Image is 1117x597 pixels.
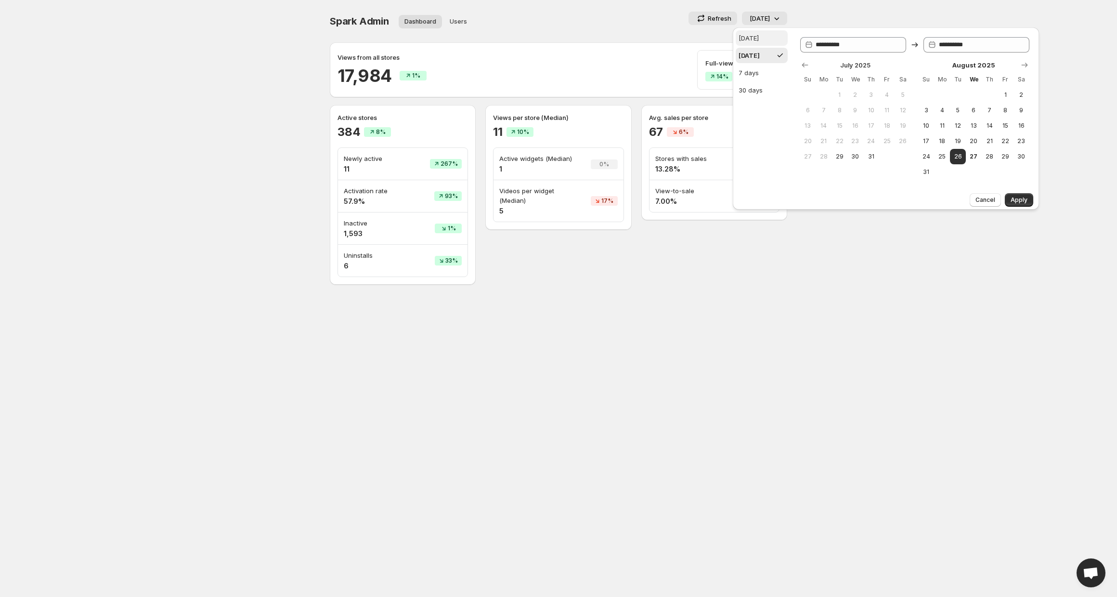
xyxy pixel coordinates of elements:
span: Sa [1017,76,1026,83]
button: Tuesday August 5 2025 [950,103,966,118]
button: Cancel [970,193,1001,207]
button: Tuesday July 8 2025 [831,103,847,118]
th: Monday [934,72,950,87]
button: Monday July 7 2025 [816,103,831,118]
button: Tuesday August 19 2025 [950,133,966,149]
span: 15 [1001,122,1010,130]
p: Inactive [344,218,405,228]
span: 29 [1001,153,1010,160]
p: [DATE] [750,13,770,23]
span: 17 [867,122,875,130]
button: Monday August 18 2025 [934,133,950,149]
th: Saturday [1013,72,1029,87]
span: 5 [954,106,962,114]
button: Sunday August 24 2025 [919,149,935,164]
button: Tuesday August 12 2025 [950,118,966,133]
span: Fr [883,76,891,83]
span: 19 [899,122,907,130]
span: 14 [986,122,994,130]
button: Thursday August 7 2025 [982,103,998,118]
a: Open chat [1077,558,1105,587]
span: 26 [899,137,907,145]
h4: 1,593 [344,229,405,239]
span: 31 [867,153,875,160]
button: Wednesday July 16 2025 [847,118,863,133]
span: 23 [851,137,859,145]
th: Wednesday [966,72,982,87]
span: 6 [804,106,812,114]
button: Wednesday July 23 2025 [847,133,863,149]
p: Active widgets (Median) [499,154,579,163]
span: 11 [938,122,946,130]
span: Su [922,76,931,83]
span: 6% [679,128,688,136]
button: Friday July 4 2025 [879,87,895,103]
button: Refresh [688,12,737,25]
button: Saturday August 2 2025 [1013,87,1029,103]
button: Sunday July 27 2025 [800,149,816,164]
th: Tuesday [950,72,966,87]
span: 7 [986,106,994,114]
span: 15 [835,122,844,130]
h4: 7.00% [655,197,724,206]
button: Friday August 15 2025 [998,118,1013,133]
span: 0% [599,160,609,168]
button: Thursday July 10 2025 [863,103,879,118]
th: Sunday [919,72,935,87]
span: Cancel [975,196,995,204]
span: 16 [851,122,859,130]
button: Thursday July 24 2025 [863,133,879,149]
button: Saturday July 26 2025 [895,133,911,149]
button: Thursday July 17 2025 [863,118,879,133]
span: Spark Admin [330,15,389,27]
th: Monday [816,72,831,87]
span: 12 [954,122,962,130]
span: 14% [716,73,728,80]
p: Active stores [338,113,468,122]
p: Refresh [708,13,731,23]
button: Saturday August 9 2025 [1013,103,1029,118]
span: 28 [986,153,994,160]
p: Stores with sales [655,154,724,163]
span: 26 [954,153,962,160]
span: 17 [922,137,931,145]
button: Saturday July 12 2025 [895,103,911,118]
span: 5 [899,91,907,99]
span: 4 [883,91,891,99]
button: Monday July 28 2025 [816,149,831,164]
span: 8 [835,106,844,114]
h4: 6 [344,261,405,271]
span: 31 [922,168,931,176]
span: 7 [819,106,828,114]
p: Uninstalls [344,251,405,260]
h2: 384 [338,124,360,140]
button: Friday August 1 2025 [998,87,1013,103]
div: [DATE] [739,51,760,60]
span: 1 [1001,91,1010,99]
button: Saturday August 23 2025 [1013,133,1029,149]
th: Tuesday [831,72,847,87]
h4: 57.9% [344,197,405,206]
button: Tuesday July 22 2025 [831,133,847,149]
p: Activation rate [344,186,405,196]
span: 24 [867,137,875,145]
span: 12 [899,106,907,114]
button: Sunday July 13 2025 [800,118,816,133]
span: 30 [851,153,859,160]
button: Saturday August 30 2025 [1013,149,1029,164]
button: Friday July 25 2025 [879,133,895,149]
button: Tuesday July 1 2025 [831,87,847,103]
button: Thursday August 14 2025 [982,118,998,133]
th: Thursday [863,72,879,87]
p: Newly active [344,154,405,163]
span: 1% [412,72,420,80]
h2: 17,984 [338,64,392,87]
span: 2 [1017,91,1026,99]
button: Tuesday July 15 2025 [831,118,847,133]
div: 30 days [739,85,763,95]
button: Thursday July 31 2025 [863,149,879,164]
button: Sunday August 10 2025 [919,118,935,133]
p: Avg. sales per store [649,113,779,122]
span: 30 [1017,153,1026,160]
button: Sunday August 17 2025 [919,133,935,149]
